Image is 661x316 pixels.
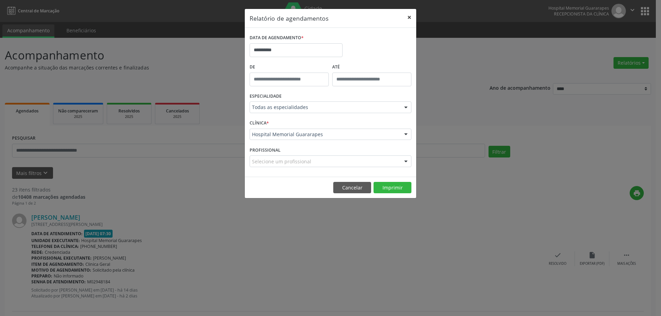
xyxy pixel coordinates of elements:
[250,91,282,102] label: ESPECIALIDADE
[332,62,411,73] label: ATÉ
[252,104,397,111] span: Todas as especialidades
[333,182,371,194] button: Cancelar
[402,9,416,26] button: Close
[250,14,328,23] h5: Relatório de agendamentos
[250,145,281,155] label: PROFISSIONAL
[250,118,269,129] label: CLÍNICA
[374,182,411,194] button: Imprimir
[252,131,397,138] span: Hospital Memorial Guararapes
[250,62,329,73] label: De
[252,158,311,165] span: Selecione um profissional
[250,33,304,43] label: DATA DE AGENDAMENTO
